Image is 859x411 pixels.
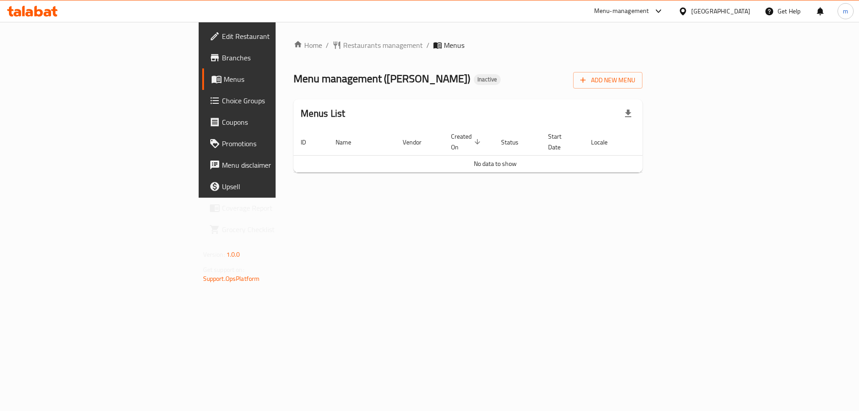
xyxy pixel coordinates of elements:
[474,158,517,169] span: No data to show
[580,75,635,86] span: Add New Menu
[594,6,649,17] div: Menu-management
[301,137,318,148] span: ID
[222,95,335,106] span: Choice Groups
[202,197,342,219] a: Coverage Report
[222,203,335,213] span: Coverage Report
[630,128,697,156] th: Actions
[474,76,501,83] span: Inactive
[222,117,335,127] span: Coupons
[203,249,225,260] span: Version:
[224,74,335,85] span: Menus
[451,131,483,153] span: Created On
[203,273,260,284] a: Support.OpsPlatform
[222,160,335,170] span: Menu disclaimer
[336,137,363,148] span: Name
[444,40,464,51] span: Menus
[293,40,643,51] nav: breadcrumb
[691,6,750,16] div: [GEOGRAPHIC_DATA]
[203,264,244,275] span: Get support on:
[403,137,433,148] span: Vendor
[202,219,342,240] a: Grocery Checklist
[202,154,342,176] a: Menu disclaimer
[591,137,619,148] span: Locale
[293,68,470,89] span: Menu management ( [PERSON_NAME] )
[202,47,342,68] a: Branches
[573,72,642,89] button: Add New Menu
[202,25,342,47] a: Edit Restaurant
[501,137,530,148] span: Status
[332,40,423,51] a: Restaurants management
[222,138,335,149] span: Promotions
[202,133,342,154] a: Promotions
[301,107,345,120] h2: Menus List
[474,74,501,85] div: Inactive
[222,181,335,192] span: Upsell
[222,224,335,235] span: Grocery Checklist
[617,103,639,124] div: Export file
[202,176,342,197] a: Upsell
[222,31,335,42] span: Edit Restaurant
[843,6,848,16] span: m
[202,68,342,90] a: Menus
[202,90,342,111] a: Choice Groups
[222,52,335,63] span: Branches
[202,111,342,133] a: Coupons
[343,40,423,51] span: Restaurants management
[426,40,429,51] li: /
[226,249,240,260] span: 1.0.0
[293,128,697,173] table: enhanced table
[548,131,573,153] span: Start Date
